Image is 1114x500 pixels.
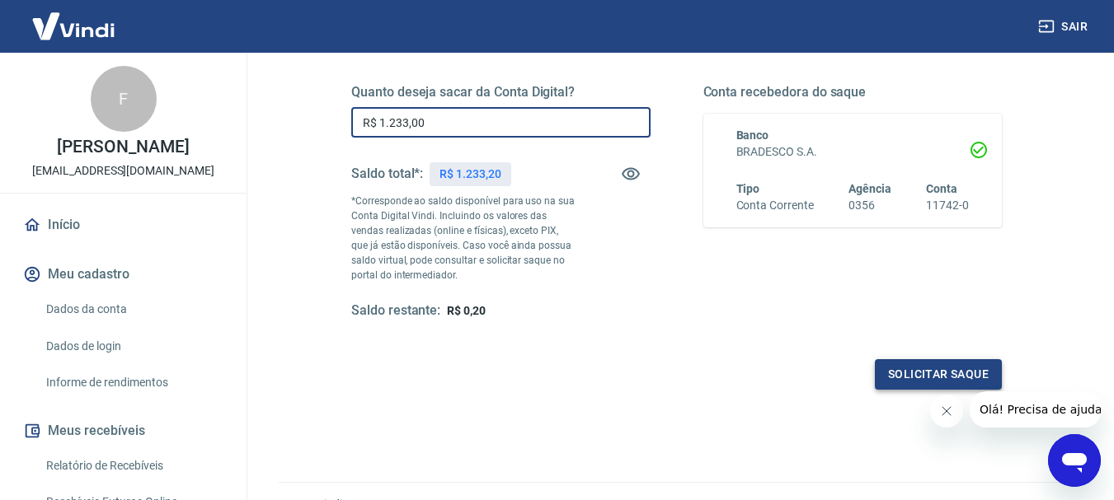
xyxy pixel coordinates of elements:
[57,138,189,156] p: [PERSON_NAME]
[926,197,969,214] h6: 11742-0
[703,84,1003,100] h5: Conta recebedora do saque
[848,197,891,214] h6: 0356
[926,182,957,195] span: Conta
[20,1,127,51] img: Vindi
[91,66,157,132] div: F
[40,292,227,326] a: Dados da conta
[848,182,891,195] span: Agência
[10,12,139,25] span: Olá! Precisa de ajuda?
[736,129,769,142] span: Banco
[447,304,486,317] span: R$ 0,20
[736,182,760,195] span: Tipo
[1048,434,1101,487] iframe: Botão para abrir a janela de mensagens
[736,197,814,214] h6: Conta Corrente
[970,391,1101,428] iframe: Mensagem da empresa
[20,207,227,243] a: Início
[351,166,423,182] h5: Saldo total*:
[20,413,227,449] button: Meus recebíveis
[20,256,227,292] button: Meu cadastro
[351,84,651,100] h5: Quanto deseja sacar da Conta Digital?
[439,166,501,183] p: R$ 1.233,20
[40,329,227,363] a: Dados de login
[40,366,227,400] a: Informe de rendimentos
[1035,12,1094,42] button: Sair
[40,449,227,483] a: Relatório de Recebíveis
[736,143,970,161] h6: BRADESCO S.A.
[32,162,214,180] p: [EMAIL_ADDRESS][DOMAIN_NAME]
[351,194,576,283] p: *Corresponde ao saldo disponível para uso na sua Conta Digital Vindi. Incluindo os valores das ve...
[351,302,440,320] h5: Saldo restante:
[930,395,963,428] iframe: Fechar mensagem
[875,359,1002,390] button: Solicitar saque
